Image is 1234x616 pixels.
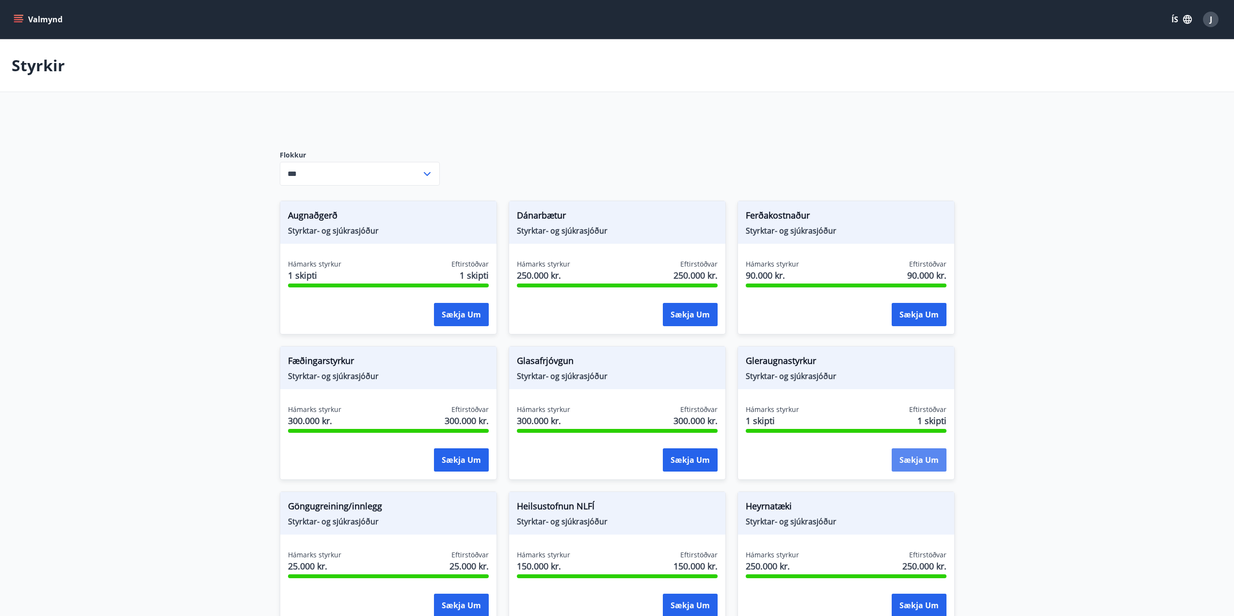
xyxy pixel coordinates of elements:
button: menu [12,11,66,28]
button: Sækja um [434,448,489,472]
span: Glasafrjóvgun [517,354,718,371]
span: Eftirstöðvar [451,259,489,269]
span: 300.000 kr. [288,414,341,427]
span: Eftirstöðvar [451,550,489,560]
span: Hámarks styrkur [288,259,341,269]
span: 1 skipti [460,269,489,282]
span: Eftirstöðvar [909,405,946,414]
button: J [1199,8,1222,31]
span: 300.000 kr. [445,414,489,427]
span: Ferðakostnaður [746,209,946,225]
span: 1 skipti [746,414,799,427]
span: Hámarks styrkur [517,405,570,414]
span: Styrktar- og sjúkrasjóður [746,371,946,381]
span: 90.000 kr. [746,269,799,282]
span: Eftirstöðvar [680,405,718,414]
span: 150.000 kr. [673,560,718,572]
span: Styrktar- og sjúkrasjóður [288,225,489,236]
span: Eftirstöðvar [680,550,718,560]
span: Hámarks styrkur [288,405,341,414]
button: ÍS [1166,11,1197,28]
span: 250.000 kr. [746,560,799,572]
span: Styrktar- og sjúkrasjóður [517,371,718,381]
span: Eftirstöðvar [680,259,718,269]
span: 25.000 kr. [449,560,489,572]
span: Hámarks styrkur [517,259,570,269]
span: Styrktar- og sjúkrasjóður [288,516,489,527]
span: Göngugreining/innlegg [288,500,489,516]
span: Styrktar- og sjúkrasjóður [517,516,718,527]
span: J [1210,14,1212,25]
button: Sækja um [663,303,718,326]
span: Hámarks styrkur [288,550,341,560]
span: 250.000 kr. [902,560,946,572]
span: Eftirstöðvar [909,550,946,560]
span: Styrktar- og sjúkrasjóður [517,225,718,236]
span: Hámarks styrkur [517,550,570,560]
span: Augnaðgerð [288,209,489,225]
label: Flokkur [280,150,440,160]
span: Styrktar- og sjúkrasjóður [746,225,946,236]
span: Gleraugnastyrkur [746,354,946,371]
span: Eftirstöðvar [909,259,946,269]
span: Styrktar- og sjúkrasjóður [288,371,489,381]
span: 300.000 kr. [517,414,570,427]
span: Heilsustofnun NLFÍ [517,500,718,516]
span: 25.000 kr. [288,560,341,572]
span: Eftirstöðvar [451,405,489,414]
span: Dánarbætur [517,209,718,225]
span: Heyrnatæki [746,500,946,516]
span: 250.000 kr. [517,269,570,282]
span: Hámarks styrkur [746,405,799,414]
button: Sækja um [434,303,489,326]
span: Styrktar- og sjúkrasjóður [746,516,946,527]
span: 250.000 kr. [673,269,718,282]
button: Sækja um [892,303,946,326]
span: 1 skipti [288,269,341,282]
span: 300.000 kr. [673,414,718,427]
span: Fæðingarstyrkur [288,354,489,371]
span: 150.000 kr. [517,560,570,572]
span: Hámarks styrkur [746,259,799,269]
span: 1 skipti [917,414,946,427]
span: Hámarks styrkur [746,550,799,560]
p: Styrkir [12,55,65,76]
button: Sækja um [663,448,718,472]
button: Sækja um [892,448,946,472]
span: 90.000 kr. [907,269,946,282]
